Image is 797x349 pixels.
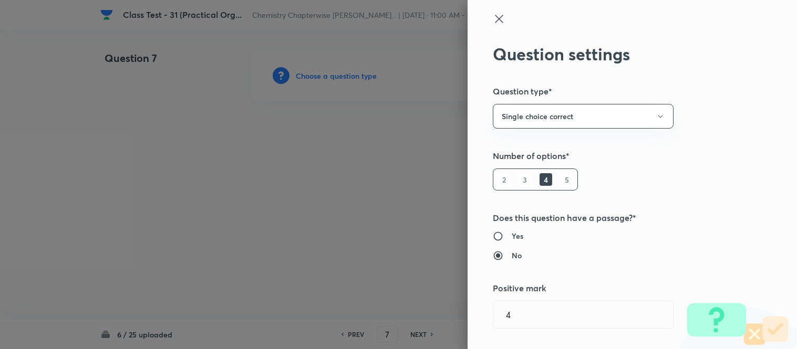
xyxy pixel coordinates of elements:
[512,230,523,241] h6: Yes
[493,44,737,64] h2: Question settings
[493,282,737,294] h5: Positive mark
[493,301,673,328] input: Positive marks
[519,173,531,186] h6: 3
[493,85,737,98] h5: Question type*
[493,150,737,162] h5: Number of options*
[493,104,674,129] button: Single choice correct
[512,250,522,261] h6: No
[493,211,737,224] h5: Does this question have a passage?*
[498,173,510,186] h6: 2
[561,173,573,186] h6: 5
[540,173,552,186] h6: 4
